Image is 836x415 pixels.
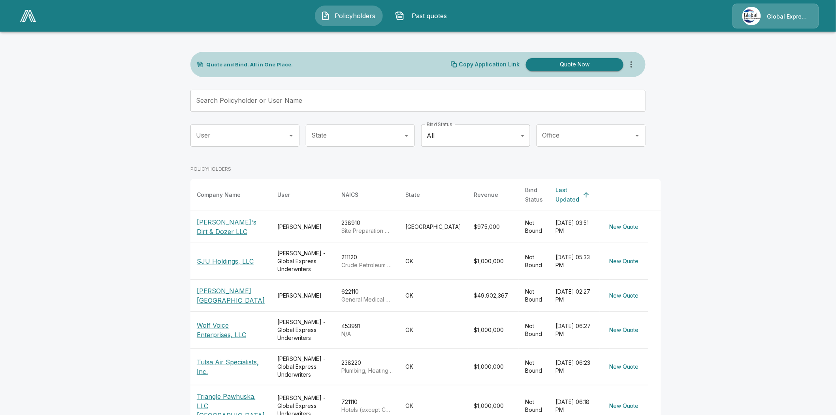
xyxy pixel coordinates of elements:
[399,211,467,243] td: [GEOGRAPHIC_DATA]
[474,190,498,200] div: Revenue
[555,185,579,204] div: Last Updated
[606,220,642,234] button: New Quote
[341,190,358,200] div: NAICS
[632,130,643,141] button: Open
[197,190,241,200] div: Company Name
[467,280,519,312] td: $49,902,367
[519,211,549,243] td: Not Bound
[519,349,549,385] td: Not Bound
[389,6,457,26] button: Past quotes IconPast quotes
[321,11,330,21] img: Policyholders Icon
[277,318,329,342] div: [PERSON_NAME] - Global Express Underwriters
[286,130,297,141] button: Open
[277,249,329,273] div: [PERSON_NAME] - Global Express Underwriters
[467,243,519,280] td: $1,000,000
[519,312,549,349] td: Not Bound
[405,190,420,200] div: State
[277,223,329,231] div: [PERSON_NAME]
[277,355,329,379] div: [PERSON_NAME] - Global Express Underwriters
[606,399,642,413] button: New Quote
[606,323,642,338] button: New Quote
[467,349,519,385] td: $1,000,000
[606,360,642,374] button: New Quote
[341,253,393,269] div: 211120
[341,322,393,338] div: 453991
[549,243,600,280] td: [DATE] 05:33 PM
[519,179,549,211] th: Bind Status
[341,398,393,414] div: 721110
[197,321,265,340] p: Wolf Voice Enterprises, LLC
[197,286,265,305] p: [PERSON_NAME][GEOGRAPHIC_DATA]
[395,11,405,21] img: Past quotes Icon
[408,11,451,21] span: Past quotes
[341,330,393,338] p: N/A
[341,219,393,235] div: 238910
[549,312,600,349] td: [DATE] 06:27 PM
[341,261,393,269] p: Crude Petroleum Extraction
[197,257,254,266] p: SJU Holdings, LLC
[315,6,383,26] button: Policyholders IconPolicyholders
[333,11,377,21] span: Policyholders
[467,312,519,349] td: $1,000,000
[519,243,549,280] td: Not Bound
[523,58,623,71] a: Quote Now
[421,124,530,147] div: All
[767,13,809,21] p: Global Express Underwriters
[399,312,467,349] td: OK
[190,166,231,173] p: POLICYHOLDERS
[606,254,642,269] button: New Quote
[341,359,393,375] div: 238220
[277,190,290,200] div: User
[341,227,393,235] p: Site Preparation Contractors
[606,289,642,303] button: New Quote
[549,211,600,243] td: [DATE] 03:51 PM
[549,349,600,385] td: [DATE] 06:23 PM
[459,62,520,67] p: Copy Application Link
[742,7,761,25] img: Agency Icon
[341,288,393,304] div: 622110
[526,58,623,71] button: Quote Now
[549,280,600,312] td: [DATE] 02:27 PM
[197,217,265,236] p: [PERSON_NAME]'s Dirt & Dozer LLC
[197,357,265,376] p: Tulsa Air Specialists, Inc.
[623,57,639,72] button: more
[399,280,467,312] td: OK
[341,296,393,304] p: General Medical and Surgical Hospitals
[467,211,519,243] td: $975,000
[399,349,467,385] td: OK
[519,280,549,312] td: Not Bound
[206,62,293,67] p: Quote and Bind. All in One Place.
[341,406,393,414] p: Hotels (except Casino Hotels) and Motels
[277,292,329,300] div: [PERSON_NAME]
[341,367,393,375] p: Plumbing, Heating, and Air-Conditioning Contractors
[399,243,467,280] td: OK
[20,10,36,22] img: AA Logo
[401,130,412,141] button: Open
[732,4,819,28] a: Agency IconGlobal Express Underwriters
[427,121,452,128] label: Bind Status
